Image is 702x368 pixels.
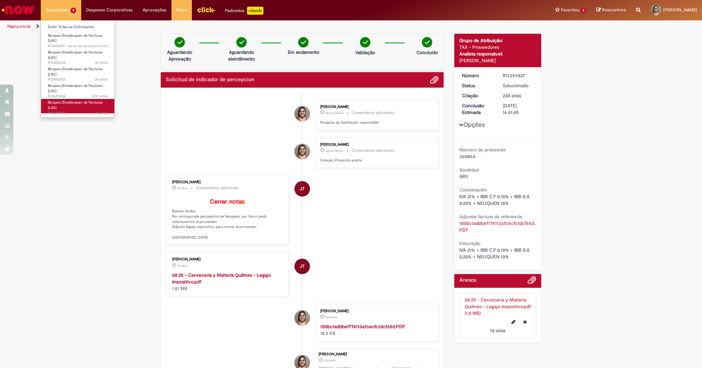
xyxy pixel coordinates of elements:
[459,187,487,193] b: Combinación
[177,264,188,268] time: 20/08/2025 16:11:09
[41,49,115,63] a: Aberto R13452255 : Bloqueo/Desbloqueo de Facturas (LAS)
[48,43,108,49] span: R13452901
[68,43,108,48] time: 27/08/2025 14:48:48
[459,44,537,50] div: TAX - Proveedores
[459,167,479,173] b: Sociedad
[166,77,254,83] h2: Solicitud de indicador de percepcion Histórico de tíquete
[319,352,435,356] div: [PERSON_NAME]
[503,82,534,89] div: Solucionado
[459,240,480,246] b: Descrição
[1,3,35,17] img: ServiceNow
[48,83,103,94] span: Bloqueo/Desbloqueo de Facturas (LAS)
[41,66,115,80] a: Aberto R13452253 : Bloqueo/Desbloqueo de Facturas (LAS)
[298,37,309,47] img: check-circle-green.png
[172,272,271,285] a: 08.25 - Cervecería y Maltería Quilmes - Legajo Impositivo.pdf
[320,323,432,337] div: 18.5 KB
[295,181,310,197] div: Jessica Torres
[528,276,536,288] button: Adicionar anexos
[663,7,697,13] span: [PERSON_NAME]
[422,37,432,47] img: check-circle-green.png
[459,147,506,153] b: Número de proveedor
[320,324,405,330] strong: 100bc1ad0bef774113a7cecfc1dcf65d.PDF
[325,315,338,319] time: 06/08/2025 13:56:37
[430,76,439,84] button: Adicionar anexos
[360,37,370,47] img: check-circle-green.png
[95,60,108,65] span: 3h atrás
[459,194,532,206] span: IVA 21% + IIBB C.F 0,10% + IIBB B.A. 0,20% + NEUQUEN 10%
[503,102,534,116] div: [DATE] 16:41:45
[325,111,343,115] time: 27/08/2025 15:56:06
[325,315,338,319] span: 22d atrás
[95,111,108,116] time: 21/08/2025 11:32:10
[7,24,30,29] a: Página inicial
[561,7,579,13] span: Favoritos
[93,94,108,99] span: 23h atrás
[48,60,108,66] span: R13452255
[457,102,498,116] dt: Conclusão Estimada
[324,358,336,362] time: 06/08/2025 13:57:00
[295,310,310,326] div: Lorena Rouxinol Da Cunha
[197,5,215,15] img: click_logo_yellow_360x200.png
[459,57,537,64] div: [PERSON_NAME]
[95,77,108,82] time: 27/08/2025 12:39:37
[41,20,115,118] ul: Requisições
[300,181,305,197] span: JT
[459,173,468,179] span: AR11
[352,148,394,153] small: Comentários adicionais
[490,328,505,334] time: 20/08/2025 16:11:09
[48,67,103,77] span: Bloqueo/Desbloqueo de Facturas (LAS)
[143,7,166,13] span: Aprovações
[95,60,108,65] time: 27/08/2025 12:40:27
[295,259,310,274] div: Jessica Torres
[236,37,247,47] img: check-circle-green.png
[519,317,531,327] button: Excluir 08.25 - Cervecería y Maltería Quilmes - Legajo Impositivo.pdf
[320,143,432,147] div: [PERSON_NAME]
[507,317,519,327] button: Editar nome de arquivo 08.25 - Cervecería y Maltería Quilmes - Legajo Impositivo.pdf
[86,7,133,13] span: Despesas Corporativas
[352,110,394,116] small: Comentários adicionais
[320,309,432,313] div: [PERSON_NAME]
[295,106,310,121] div: Lorena Rouxinol Da Cunha
[325,111,343,115] span: Agora mesmo
[355,49,375,56] p: Validação
[320,105,432,109] div: [PERSON_NAME]
[490,328,505,334] span: 7d atrás
[5,20,463,33] ul: Trilhas de página
[417,49,438,56] p: Concluído
[459,50,537,57] div: Analista responsável:
[177,264,188,268] span: 7d atrás
[295,144,310,159] div: Lorena Rouxinol Da Cunha
[324,358,336,362] span: 22d atrás
[41,82,115,97] a: Aberto R13449604 : Bloqueo/Desbloqueo de Facturas (LAS)
[163,49,196,62] p: Aguardando Aprovação
[225,49,258,62] p: Aguardando atendimento
[41,32,115,46] a: Aberto R13452901 : Bloqueo/Desbloqueo de Facturas (LAS)
[68,43,108,48] span: cerca de uma hora atrás
[48,77,108,82] span: R13452253
[41,99,115,113] a: Aberto R13435756 : Bloqueo/Desbloqueo de Facturas (LAS)
[48,94,108,99] span: R13449604
[95,77,108,82] span: 3h atrás
[172,180,283,184] div: [PERSON_NAME]
[459,277,476,283] h2: Anexos
[48,50,103,60] span: Bloqueo/Desbloqueo de Facturas (LAS)
[457,92,498,99] dt: Criação
[465,297,531,316] a: 08.25 - Cervecería y Maltería Quilmes - Legajo Impositivo.pdf (1.8 MB)
[300,258,305,274] span: JT
[93,94,108,99] time: 26/08/2025 16:37:42
[48,33,103,43] span: Bloqueo/Desbloqueo de Facturas (LAS)
[71,8,76,13] span: 5
[457,72,498,79] dt: Número
[48,111,108,116] span: R13435756
[247,7,263,15] p: +GenAi
[325,149,343,153] span: Agora mesmo
[177,186,188,190] time: 20/08/2025 16:11:15
[596,7,626,13] a: Rascunhos
[602,7,626,13] span: Rascunhos
[177,186,188,190] span: 7d atrás
[459,214,522,220] b: Adjuntar factura de referencia
[225,7,263,15] div: Padroniza
[95,111,108,116] span: 7d atrás
[48,100,103,110] span: Bloqueo/Desbloqueo de Facturas (LAS)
